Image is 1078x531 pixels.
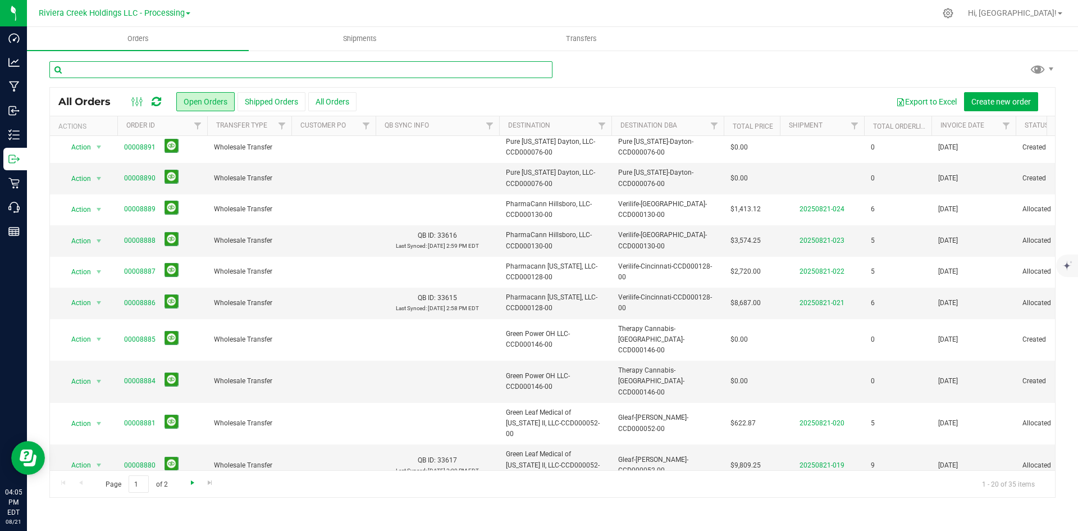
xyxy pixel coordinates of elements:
span: $0.00 [730,376,748,387]
p: 08/21 [5,518,22,526]
span: 9 [871,460,875,471]
button: All Orders [308,92,357,111]
span: PharmaCann Hillsboro, LLC-CCD000130-00 [506,230,605,251]
inline-svg: Retail [8,178,20,189]
span: select [92,171,106,187]
span: Green Power OH LLC-CCD000146-00 [506,329,605,350]
span: [DATE] [938,266,958,277]
inline-svg: Reports [8,226,20,237]
span: $0.00 [730,173,748,184]
span: select [92,139,106,155]
a: Customer PO [300,121,346,129]
a: 20250821-024 [800,205,844,213]
span: [DATE] [938,142,958,153]
iframe: Resource center [11,441,45,475]
span: [DATE] [938,334,958,345]
a: Status [1025,121,1049,129]
a: Filter [189,116,207,135]
span: 33616 [437,232,457,239]
span: [DATE] [938,460,958,471]
inline-svg: Manufacturing [8,81,20,92]
span: Green Leaf Medical of [US_STATE] II, LLC-CCD000052-00 [506,449,605,482]
span: 5 [871,235,875,246]
span: $622.87 [730,418,756,429]
span: select [92,264,106,280]
span: $1,413.12 [730,204,761,215]
a: 00008888 [124,235,156,246]
span: [DATE] [938,204,958,215]
span: Pharmacann [US_STATE], LLC-CCD000128-00 [506,292,605,314]
span: Therapy Cannabis-[GEOGRAPHIC_DATA]-CCD000146-00 [618,324,717,356]
a: Transfer Type [216,121,267,129]
a: Filter [273,116,291,135]
p: 04:05 PM EDT [5,487,22,518]
span: Action [61,233,92,249]
span: [DATE] [938,418,958,429]
button: Open Orders [176,92,235,111]
span: [DATE] [938,235,958,246]
a: Invoice Date [940,121,984,129]
a: Destination DBA [620,121,677,129]
span: 0 [871,376,875,387]
input: Search Order ID, Destination, Customer PO... [49,61,552,78]
a: Filter [481,116,499,135]
span: Gleaf-[PERSON_NAME]-CCD000052-00 [618,412,717,434]
span: Action [61,374,92,389]
span: Wholesale Transfer [214,376,285,387]
a: 20250821-020 [800,419,844,427]
span: QB ID: [418,294,436,302]
span: $0.00 [730,142,748,153]
span: Verilife-[GEOGRAPHIC_DATA]-CCD000130-00 [618,230,717,251]
span: Wholesale Transfer [214,235,285,246]
span: QB ID: [418,232,436,239]
span: 0 [871,334,875,345]
a: QB Sync Info [385,121,429,129]
span: Create new order [971,97,1031,106]
span: Pure [US_STATE]-Dayton-CCD000076-00 [618,167,717,189]
span: PharmaCann Hillsboro, LLC-CCD000130-00 [506,199,605,220]
span: select [92,374,106,389]
span: 5 [871,418,875,429]
span: QB ID: [418,456,436,464]
span: Last Synced: [396,468,427,474]
a: 00008891 [124,142,156,153]
span: Action [61,202,92,217]
a: Filter [357,116,376,135]
span: Action [61,416,92,432]
span: Wholesale Transfer [214,204,285,215]
span: Wholesale Transfer [214,334,285,345]
span: [DATE] [938,376,958,387]
span: $9,809.25 [730,460,761,471]
a: 00008881 [124,418,156,429]
inline-svg: Call Center [8,202,20,213]
span: [DATE] [938,298,958,308]
span: Verilife-Cincinnati-CCD000128-00 [618,292,717,314]
span: 6 [871,204,875,215]
a: Total Orderlines [873,122,934,130]
a: 20250821-023 [800,237,844,244]
span: Action [61,295,92,311]
button: Create new order [964,92,1038,111]
span: $2,720.00 [730,266,761,277]
span: Green Power OH LLC-CCD000146-00 [506,371,605,392]
span: Verilife-[GEOGRAPHIC_DATA]-CCD000130-00 [618,199,717,220]
span: Pure [US_STATE] Dayton, LLC-CCD000076-00 [506,137,605,158]
inline-svg: Inbound [8,105,20,116]
span: 1 - 20 of 35 items [973,475,1044,492]
span: Wholesale Transfer [214,460,285,471]
span: $8,687.00 [730,298,761,308]
inline-svg: Outbound [8,153,20,165]
div: Actions [58,122,113,130]
span: Wholesale Transfer [214,266,285,277]
a: 20250821-022 [800,267,844,275]
span: $3,574.25 [730,235,761,246]
span: Wholesale Transfer [214,173,285,184]
span: Hi, [GEOGRAPHIC_DATA]! [968,8,1057,17]
span: [DATE] 2:58 PM EDT [428,305,479,311]
span: Therapy Cannabis-[GEOGRAPHIC_DATA]-CCD000146-00 [618,365,717,398]
span: [DATE] 2:59 PM EDT [428,243,479,249]
input: 1 [129,475,149,493]
a: Go to the last page [202,475,218,491]
span: select [92,457,106,473]
span: $0.00 [730,334,748,345]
